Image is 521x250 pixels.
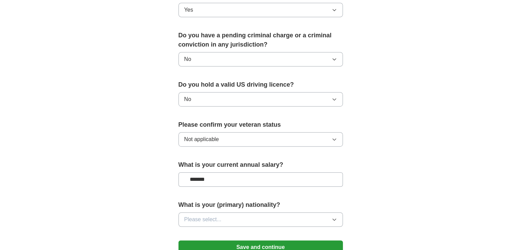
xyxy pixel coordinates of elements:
button: Please select... [178,212,343,227]
button: No [178,52,343,66]
button: Not applicable [178,132,343,147]
label: Please confirm your veteran status [178,120,343,129]
span: No [184,95,191,103]
button: No [178,92,343,107]
label: What is your current annual salary? [178,160,343,170]
label: Do you have a pending criminal charge or a criminal conviction in any jurisdiction? [178,31,343,49]
span: Please select... [184,215,222,224]
label: What is your (primary) nationality? [178,200,343,210]
span: No [184,55,191,63]
label: Do you hold a valid US driving licence? [178,80,343,89]
button: Yes [178,3,343,17]
span: Not applicable [184,135,219,143]
span: Yes [184,6,193,14]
